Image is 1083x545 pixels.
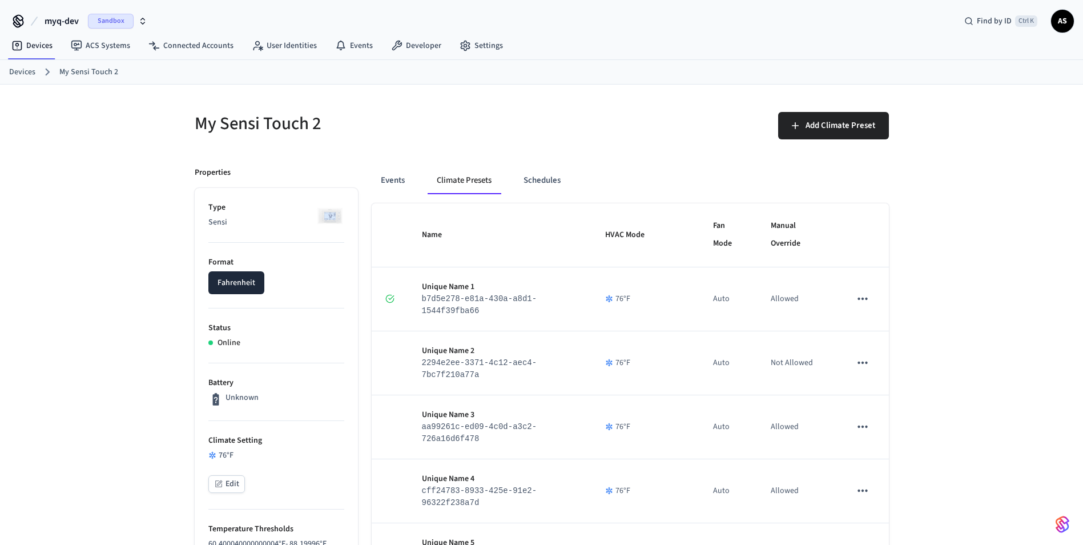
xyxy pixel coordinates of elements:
h5: My Sensi Touch 2 [195,112,535,135]
a: My Sensi Touch 2 [59,66,118,78]
span: Ctrl K [1015,15,1037,27]
button: Events [372,167,414,194]
p: Properties [195,167,231,179]
td: Auto [699,267,758,331]
div: 76 °F [605,485,686,497]
code: aa99261c-ed09-4c0d-a3c2-726a16d6f478 [422,422,537,443]
img: SeamLogoGradient.69752ec5.svg [1056,515,1069,534]
th: Manual Override [757,203,837,267]
td: Allowed [757,459,837,523]
td: Not Allowed [757,331,837,395]
p: Online [218,337,240,349]
a: ACS Systems [62,35,139,56]
span: AS [1052,11,1073,31]
code: cff24783-8933-425e-91e2-96322f238a7d [422,486,537,507]
div: 76 °F [208,450,344,462]
a: Events [326,35,382,56]
img: Sensi Smart Thermostat (White) [316,202,344,230]
p: Type [208,202,344,214]
div: 76 °F [605,357,686,369]
td: Auto [699,331,758,395]
code: b7d5e278-e81a-430a-a8d1-1544f39fba66 [422,294,537,315]
a: Devices [2,35,62,56]
p: Unique Name 2 [422,345,578,357]
th: Fan Mode [699,203,758,267]
button: Schedules [514,167,570,194]
p: Unknown [226,392,259,404]
p: Unique Name 1 [422,281,578,293]
td: Auto [699,395,758,459]
th: HVAC Mode [591,203,699,267]
code: 2294e2ee-3371-4c12-aec4-7bc7f210a77a [422,358,537,379]
p: Format [208,257,344,269]
td: Auto [699,459,758,523]
a: Settings [450,35,512,56]
a: Connected Accounts [139,35,243,56]
p: Temperature Thresholds [208,523,344,535]
p: Unique Name 4 [422,473,578,485]
p: Status [208,322,344,334]
a: Developer [382,35,450,56]
p: Climate Setting [208,435,344,447]
button: Edit [208,475,245,493]
p: Unique Name 3 [422,409,578,421]
p: Battery [208,377,344,389]
a: User Identities [243,35,326,56]
a: Devices [9,66,35,78]
span: Sandbox [88,14,134,29]
td: Allowed [757,267,837,331]
p: Sensi [208,217,344,229]
td: Allowed [757,395,837,459]
button: Fahrenheit [208,271,264,294]
div: 76 °F [605,293,686,305]
th: Name [408,203,591,267]
span: myq-dev [45,14,79,28]
button: Add Climate Preset [778,112,889,139]
span: Add Climate Preset [806,118,875,133]
button: AS [1051,10,1074,33]
button: Climate Presets [428,167,501,194]
span: Find by ID [977,15,1012,27]
div: 76 °F [605,421,686,433]
div: Find by IDCtrl K [955,11,1046,31]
